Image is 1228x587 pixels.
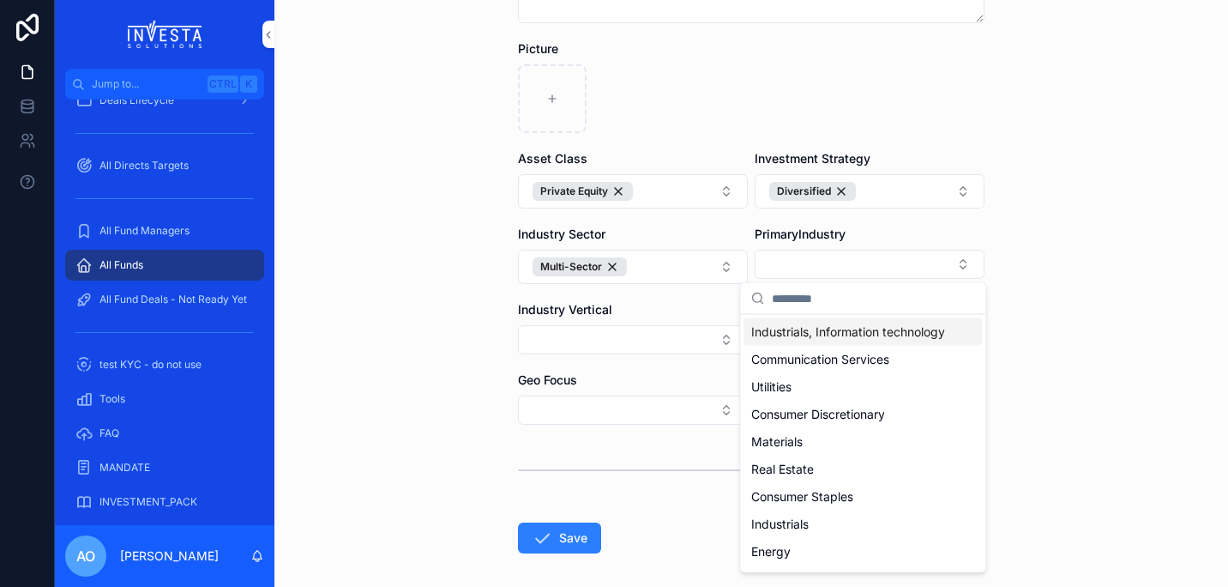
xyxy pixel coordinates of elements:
span: All Funds [99,258,143,272]
span: FAQ [99,427,119,440]
span: Utilities [751,378,792,396]
span: Industrials, Information technology [751,324,945,341]
span: Materials [751,433,803,451]
a: INVESTMENT_PACK [65,487,264,517]
span: Ctrl [208,76,238,93]
span: Multi-Sector [540,260,602,274]
button: Select Button [518,250,748,284]
button: Select Button [755,250,984,279]
button: Select Button [518,174,748,209]
span: All Fund Managers [99,224,190,238]
span: Industry Vertical [518,302,612,317]
button: Select Button [755,174,984,209]
span: PrimaryIndustry [755,227,846,241]
a: All Fund Deals - Not Ready Yet [65,284,264,315]
span: AO [76,546,95,566]
span: INVESTMENT_PACK [99,495,197,509]
p: [PERSON_NAME] [120,548,219,565]
button: Save [518,523,601,554]
span: Deals Lifecycle [99,94,174,107]
span: All Fund Deals - Not Ready Yet [99,293,247,306]
span: Geo Focus [518,372,577,387]
img: App logo [128,21,202,48]
a: All Fund Managers [65,215,264,246]
span: Private Equity [540,185,608,198]
span: Jump to... [92,77,201,91]
button: Unselect 15 [533,257,627,276]
button: Jump to...CtrlK [65,69,264,100]
span: Consumer Staples [751,488,853,505]
span: Tools [99,392,125,406]
a: FAQ [65,418,264,449]
button: Unselect 14 [769,182,856,201]
span: Energy [751,543,791,560]
span: Investment Strategy [755,151,870,166]
span: All Directs Targets [99,159,189,172]
div: scrollable content [55,100,274,525]
a: Deals Lifecycle [65,85,264,116]
span: MANDATE [99,461,150,475]
a: test KYC - do not use [65,349,264,380]
span: Communication Services [751,351,889,368]
a: All Funds [65,250,264,281]
span: Picture [518,41,558,56]
span: K [242,77,256,91]
button: Unselect 7 [533,182,633,201]
div: Suggestions [741,315,986,572]
a: MANDATE [65,452,264,483]
span: Consumer Discretionary [751,406,885,423]
span: test KYC - do not use [99,358,202,372]
span: Diversified [777,185,831,198]
span: Industry Sector [518,227,605,241]
a: All Directs Targets [65,150,264,181]
span: Asset Class [518,151,587,166]
span: Real Estate [751,461,814,478]
button: Select Button [518,396,748,425]
span: Industrials [751,516,809,533]
a: Tools [65,384,264,415]
button: Select Button [518,325,748,354]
